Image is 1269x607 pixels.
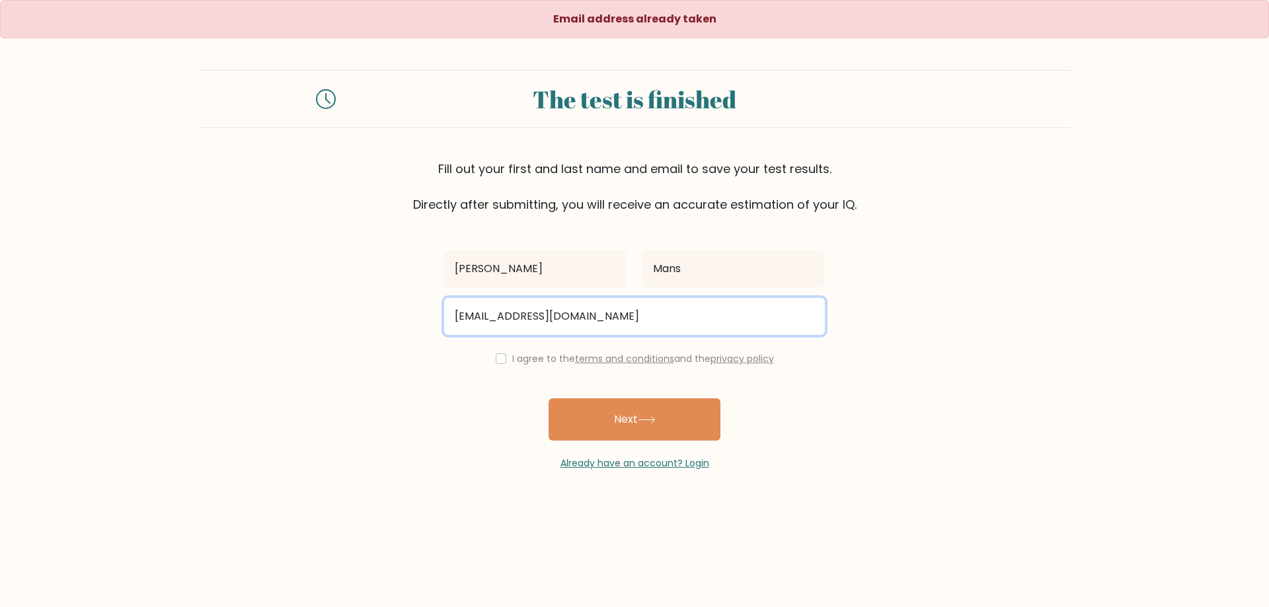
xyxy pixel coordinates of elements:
[444,250,627,287] input: First name
[198,160,1071,213] div: Fill out your first and last name and email to save your test results. Directly after submitting,...
[711,352,774,365] a: privacy policy
[352,81,917,117] div: The test is finished
[560,456,709,470] a: Already have an account? Login
[444,298,825,335] input: Email
[512,352,774,365] label: I agree to the and the
[642,250,825,287] input: Last name
[549,398,720,441] button: Next
[575,352,674,365] a: terms and conditions
[553,11,716,26] strong: Email address already taken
